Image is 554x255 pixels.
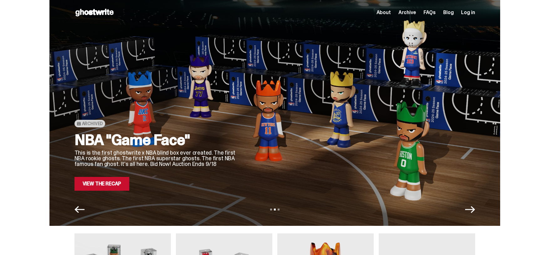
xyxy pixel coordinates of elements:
button: View slide 2 [274,209,276,210]
span: Archived [82,121,103,126]
h2: NBA "Game Face" [74,132,237,147]
p: This is the first ghostwrite x NBA blind box ever created. The first NBA rookie ghosts. The first... [74,150,237,167]
a: Log in [461,10,475,15]
button: View slide 1 [270,209,272,210]
a: View the Recap [74,177,130,191]
a: About [377,10,391,15]
button: Next [465,205,475,215]
button: View slide 3 [278,209,280,210]
button: Previous [74,205,85,215]
a: FAQs [423,10,436,15]
a: Blog [443,10,454,15]
a: Archive [398,10,416,15]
